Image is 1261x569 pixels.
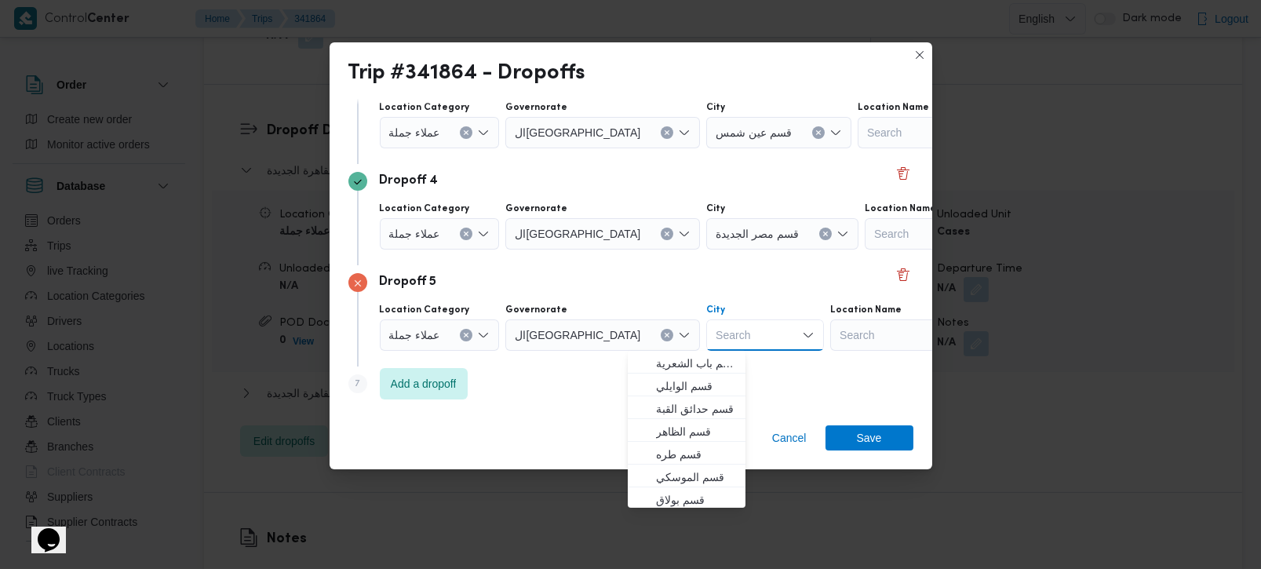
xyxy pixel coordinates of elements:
span: ال[GEOGRAPHIC_DATA] [515,224,640,242]
button: Open list of options [678,126,691,139]
label: Location Category [380,304,470,316]
span: عملاء جملة [389,224,440,242]
button: قسم باب الشعرية [628,351,745,374]
span: قسم الظاهر [656,422,736,441]
button: Clear input [661,228,673,240]
button: Close list of options [802,329,815,341]
span: عملاء جملة [389,123,440,140]
button: Open list of options [477,329,490,341]
span: ال[GEOGRAPHIC_DATA] [515,326,640,343]
label: Location Name [858,101,929,114]
button: Add a dropoff [380,368,468,399]
span: Add a dropoff [391,374,457,393]
button: Open list of options [678,329,691,341]
label: Location Name [830,304,902,316]
label: Location Category [380,101,470,114]
button: Delete [894,265,913,284]
label: Governorate [505,304,567,316]
label: Governorate [505,101,567,114]
span: Save [857,425,882,450]
button: Open list of options [477,126,490,139]
span: قسم مصر الجديدة [716,224,799,242]
button: Clear input [661,126,673,139]
button: Open list of options [829,126,842,139]
span: 7 [355,379,360,388]
button: Clear input [812,126,825,139]
button: Open list of options [836,228,849,240]
span: قسم عين شمس [716,123,792,140]
p: Dropoff 4 [380,172,439,191]
button: قسم طره [628,442,745,465]
button: Clear input [460,228,472,240]
span: قسم الوايلي [656,377,736,396]
button: قسم الظاهر [628,419,745,442]
label: Location Category [380,202,470,215]
span: قسم باب الشعرية [656,354,736,373]
span: قسم طره [656,445,736,464]
button: Cancel [766,425,813,450]
span: ال[GEOGRAPHIC_DATA] [515,123,640,140]
label: Governorate [505,202,567,215]
span: قسم حدائق القبة [656,399,736,418]
label: Location Name [865,202,936,215]
label: City [706,202,725,215]
iframe: chat widget [16,506,66,553]
button: Open list of options [477,228,490,240]
svg: Step 5 is complete [353,177,363,187]
button: Closes this modal window [910,46,929,64]
span: Cancel [772,429,807,447]
span: عملاء جملة [389,326,440,343]
button: Clear input [819,228,832,240]
svg: Step 6 has errors [353,279,363,288]
label: City [706,304,725,316]
button: Save [825,425,913,450]
button: قسم الموسكي [628,465,745,487]
button: Delete [894,164,913,183]
p: Dropoff 5 [380,273,437,292]
div: Trip #341864 - Dropoffs [348,61,586,86]
button: Clear input [460,126,472,139]
button: Open list of options [678,228,691,240]
span: قسم بولاق [656,491,736,509]
label: City [706,101,725,114]
button: Clear input [460,329,472,341]
button: Clear input [661,329,673,341]
button: قسم حدائق القبة [628,396,745,419]
button: قسم بولاق [628,487,745,510]
span: قسم الموسكي [656,468,736,487]
button: قسم الوايلي [628,374,745,396]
